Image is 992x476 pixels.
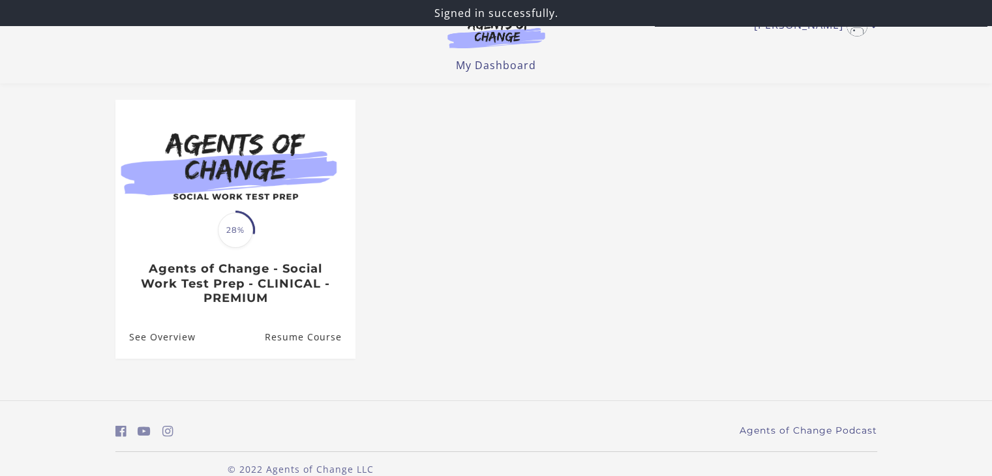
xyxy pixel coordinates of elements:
a: Agents of Change Podcast [740,424,877,438]
a: https://www.instagram.com/agentsofchangeprep/ (Open in a new window) [162,422,173,441]
a: Toggle menu [754,16,871,37]
img: Agents of Change Logo [434,18,559,48]
p: Signed in successfully. [5,5,987,21]
i: https://www.instagram.com/agentsofchangeprep/ (Open in a new window) [162,425,173,438]
span: 28% [218,213,253,248]
a: My Dashboard [456,58,536,72]
a: Agents of Change - Social Work Test Prep - CLINICAL - PREMIUM: See Overview [115,316,196,359]
i: https://www.youtube.com/c/AgentsofChangeTestPrepbyMeaganMitchell (Open in a new window) [138,425,151,438]
a: Agents of Change - Social Work Test Prep - CLINICAL - PREMIUM: Resume Course [264,316,355,359]
a: https://www.facebook.com/groups/aswbtestprep (Open in a new window) [115,422,127,441]
i: https://www.facebook.com/groups/aswbtestprep (Open in a new window) [115,425,127,438]
p: © 2022 Agents of Change LLC [115,462,486,476]
h3: Agents of Change - Social Work Test Prep - CLINICAL - PREMIUM [129,261,341,306]
a: https://www.youtube.com/c/AgentsofChangeTestPrepbyMeaganMitchell (Open in a new window) [138,422,151,441]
